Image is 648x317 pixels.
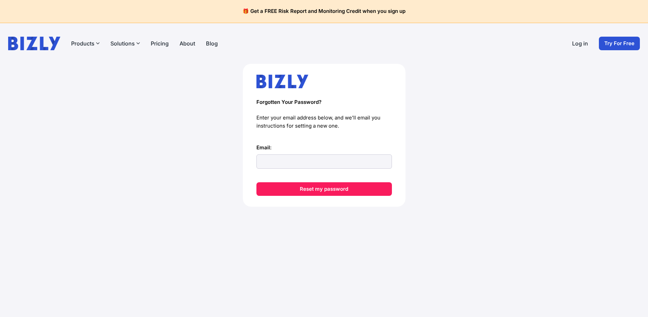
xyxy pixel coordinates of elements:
[599,37,640,50] a: Try For Free
[256,144,392,152] label: Email:
[151,39,169,48] a: Pricing
[180,39,195,48] a: About
[71,39,100,48] button: Products
[110,39,140,48] button: Solutions
[572,39,588,48] a: Log in
[256,182,392,196] button: Reset my password
[8,8,640,15] h4: 🎁 Get a FREE Risk Report and Monitoring Credit when you sign up
[256,99,392,106] h4: Forgotten Your Password?
[256,114,392,130] p: Enter your email address below, and we’ll email you instructions for setting a new one.
[206,39,218,48] a: Blog
[256,75,309,88] img: bizly_logo.svg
